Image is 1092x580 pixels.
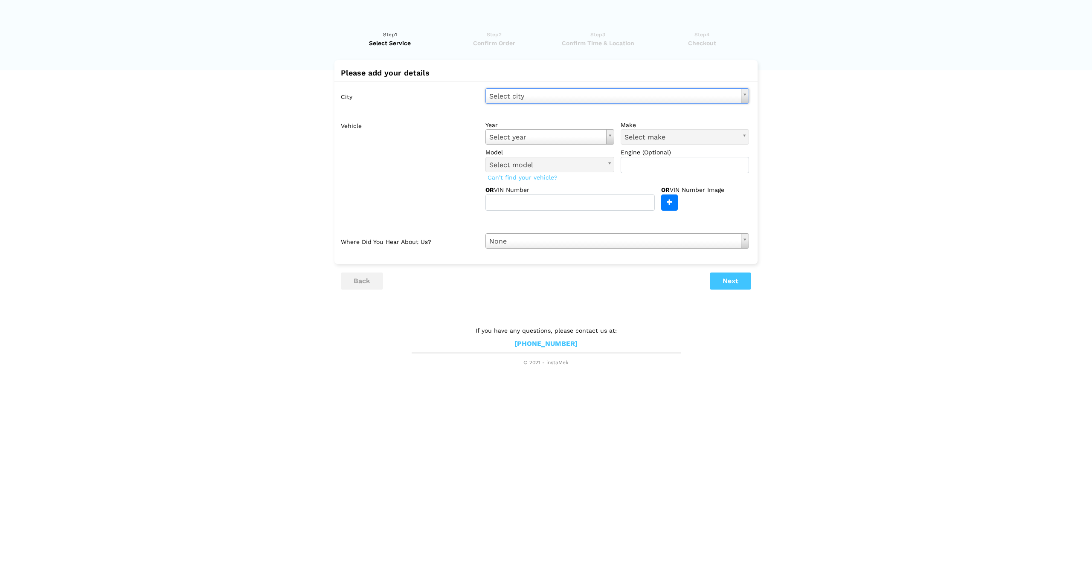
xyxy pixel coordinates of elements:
[445,30,543,47] a: Step2
[489,236,738,247] span: None
[485,186,494,193] strong: OR
[710,273,751,290] button: Next
[549,39,647,47] span: Confirm Time & Location
[489,91,738,102] span: Select city
[412,326,680,335] p: If you have any questions, please contact us at:
[621,121,749,129] label: make
[661,186,743,194] label: VIN Number Image
[653,30,751,47] a: Step4
[485,172,560,183] span: Can't find your vehicle?
[341,117,479,211] label: Vehicle
[621,148,749,157] label: Engine (Optional)
[341,30,439,47] a: Step1
[412,360,680,366] span: © 2021 - instaMek
[514,339,578,348] a: [PHONE_NUMBER]
[485,148,614,157] label: model
[341,233,479,249] label: Where did you hear about us?
[341,69,751,77] h2: Please add your details
[489,159,603,171] span: Select model
[549,30,647,47] a: Step3
[485,233,749,249] a: None
[489,132,603,143] span: Select year
[485,88,749,104] a: Select city
[661,186,670,193] strong: OR
[621,129,749,145] a: Select make
[485,186,556,194] label: VIN Number
[485,121,614,129] label: year
[653,39,751,47] span: Checkout
[341,88,479,104] label: City
[485,129,614,145] a: Select year
[485,157,614,172] a: Select model
[341,273,383,290] button: back
[624,132,738,143] span: Select make
[341,39,439,47] span: Select Service
[445,39,543,47] span: Confirm Order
